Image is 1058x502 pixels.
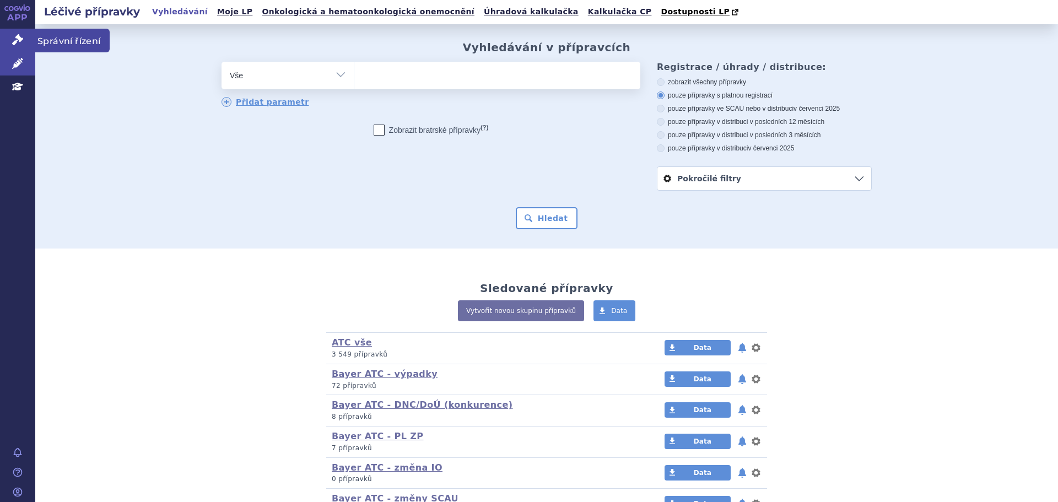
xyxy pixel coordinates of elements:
[694,344,711,352] span: Data
[657,117,872,126] label: pouze přípravky v distribuci v posledních 12 měsících
[665,371,731,387] a: Data
[737,341,748,354] button: notifikace
[516,207,578,229] button: Hledat
[694,469,711,477] span: Data
[332,337,372,348] a: ATC vše
[481,4,582,19] a: Úhradová kalkulačka
[661,7,730,16] span: Dostupnosti LP
[751,435,762,448] button: nastavení
[332,350,387,358] span: 3 549 přípravků
[332,444,372,452] span: 7 přípravků
[657,78,872,87] label: zobrazit všechny přípravky
[222,97,309,107] a: Přidat parametr
[332,369,438,379] a: Bayer ATC - výpadky
[374,125,489,136] label: Zobrazit bratrské přípravky
[458,300,584,321] a: Vytvořit novou skupinu přípravků
[737,435,748,448] button: notifikace
[332,475,372,483] span: 0 přípravků
[694,375,711,383] span: Data
[793,105,840,112] span: v červenci 2025
[748,144,794,152] span: v červenci 2025
[149,4,211,19] a: Vyhledávání
[332,431,423,441] a: Bayer ATC - PL ZP
[593,300,635,321] a: Data
[751,341,762,354] button: nastavení
[737,466,748,479] button: notifikace
[737,373,748,386] button: notifikace
[585,4,655,19] a: Kalkulačka CP
[665,340,731,355] a: Data
[657,91,872,100] label: pouze přípravky s platnou registrací
[332,400,512,410] a: Bayer ATC - DNC/DoÚ (konkurence)
[657,144,872,153] label: pouze přípravky v distribuci
[332,382,376,390] span: 72 přípravků
[258,4,478,19] a: Onkologická a hematoonkologická onemocnění
[35,4,149,19] h2: Léčivé přípravky
[657,62,872,72] h3: Registrace / úhrady / distribuce:
[611,307,627,315] span: Data
[694,406,711,414] span: Data
[737,403,748,417] button: notifikace
[657,167,871,190] a: Pokročilé filtry
[751,403,762,417] button: nastavení
[480,282,613,295] h2: Sledované přípravky
[214,4,256,19] a: Moje LP
[657,131,872,139] label: pouze přípravky v distribuci v posledních 3 měsících
[657,4,744,20] a: Dostupnosti LP
[665,434,731,449] a: Data
[463,41,631,54] h2: Vyhledávání v přípravcích
[665,402,731,418] a: Data
[751,466,762,479] button: nastavení
[332,413,372,420] span: 8 přípravků
[35,29,110,52] span: Správní řízení
[665,465,731,481] a: Data
[657,104,872,113] label: pouze přípravky ve SCAU nebo v distribuci
[481,124,488,131] abbr: (?)
[751,373,762,386] button: nastavení
[694,438,711,445] span: Data
[332,462,442,473] a: Bayer ATC - změna IO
